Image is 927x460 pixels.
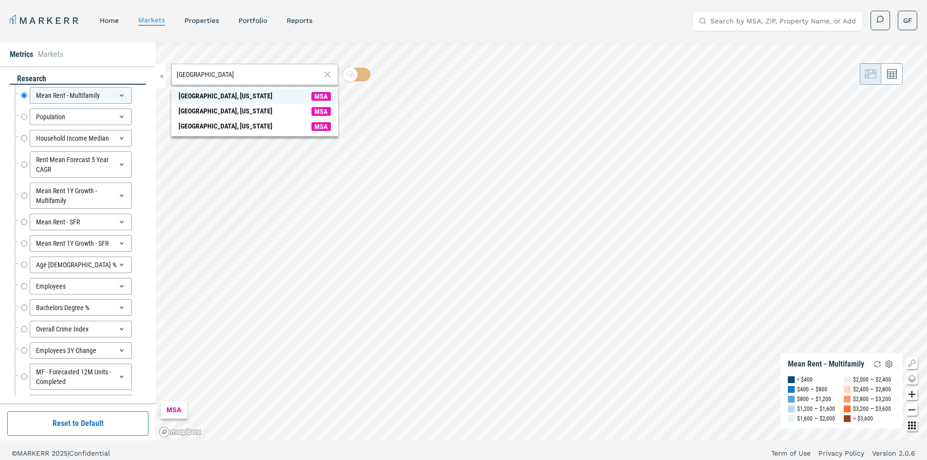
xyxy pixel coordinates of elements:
span: Confidential [69,449,110,457]
li: Markets [38,49,63,60]
div: Employees 3Y Change [30,342,132,359]
span: MSA [311,122,331,131]
span: 2025 | [52,449,69,457]
span: Search Bar Suggestion Item: North Las Vegas, Nevada [171,119,338,134]
div: $1,600 — $2,000 [797,414,835,423]
div: Age [DEMOGRAPHIC_DATA] % [30,257,132,273]
a: Portfolio [238,17,267,24]
button: Zoom in map button [906,388,918,400]
div: MF - Forecasted 12M Units - Completed [30,364,132,390]
div: [GEOGRAPHIC_DATA], [US_STATE] [179,106,273,116]
a: Term of Use [771,448,811,458]
canvas: Map [156,43,927,441]
button: Change style map button [906,373,918,385]
div: $400 — $800 [797,385,827,394]
a: Privacy Policy [818,448,864,458]
div: Mean Rent 1Y Growth - SFR [30,235,132,252]
img: Settings [883,358,895,370]
div: $800 — $1,200 [797,394,831,404]
span: Search Bar Suggestion Item: Las Vegas, New Mexico [171,104,338,119]
div: $2,400 — $2,800 [853,385,891,394]
a: properties [184,17,219,24]
input: Search by MSA, ZIP, Property Name, or Address [710,11,856,31]
a: markets [138,16,165,24]
div: $2,000 — $2,400 [853,375,891,385]
input: Search by MSA or ZIP Code [177,70,321,80]
div: Household Income Median [30,130,132,147]
a: reports [287,17,312,24]
div: Population YoY Growth [30,395,132,411]
span: MSA [311,92,331,101]
a: MARKERR [10,14,80,27]
div: $1,200 — $1,600 [797,404,835,414]
span: Search Bar Suggestion Item: Las Vegas, Nevada [171,89,338,104]
div: Mean Rent 1Y Growth - Multifamily [30,183,132,209]
a: Version 2.0.6 [872,448,915,458]
div: research [10,74,146,85]
div: $2,800 — $3,200 [853,394,891,404]
div: > $3,600 [853,414,873,423]
div: Employees [30,278,132,294]
span: © [12,449,17,457]
button: Other options map button [906,420,918,431]
img: Reload Legend [872,358,883,370]
div: Mean Rent - Multifamily [788,359,864,369]
div: < $400 [797,375,813,385]
span: GF [903,16,912,25]
span: MARKERR [17,449,52,457]
button: Reset to Default [7,411,148,436]
li: Metrics [10,49,33,60]
div: Overall Crime Index [30,321,132,337]
div: Bachelors Degree % [30,299,132,316]
div: Mean Rent - Multifamily [30,87,132,104]
a: home [100,17,119,24]
div: Population [30,109,132,125]
div: [GEOGRAPHIC_DATA], [US_STATE] [179,121,273,131]
a: Mapbox logo [159,426,201,438]
button: Zoom out map button [906,404,918,416]
div: MSA [161,401,187,419]
div: Mean Rent - SFR [30,214,132,230]
div: [GEOGRAPHIC_DATA], [US_STATE] [179,91,273,101]
div: $3,200 — $3,600 [853,404,891,414]
div: Rent Mean Forecast 5 Year CAGR [30,151,132,178]
span: MSA [311,107,331,116]
button: GF [898,11,917,30]
button: Show/Hide Legend Map Button [906,357,918,369]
